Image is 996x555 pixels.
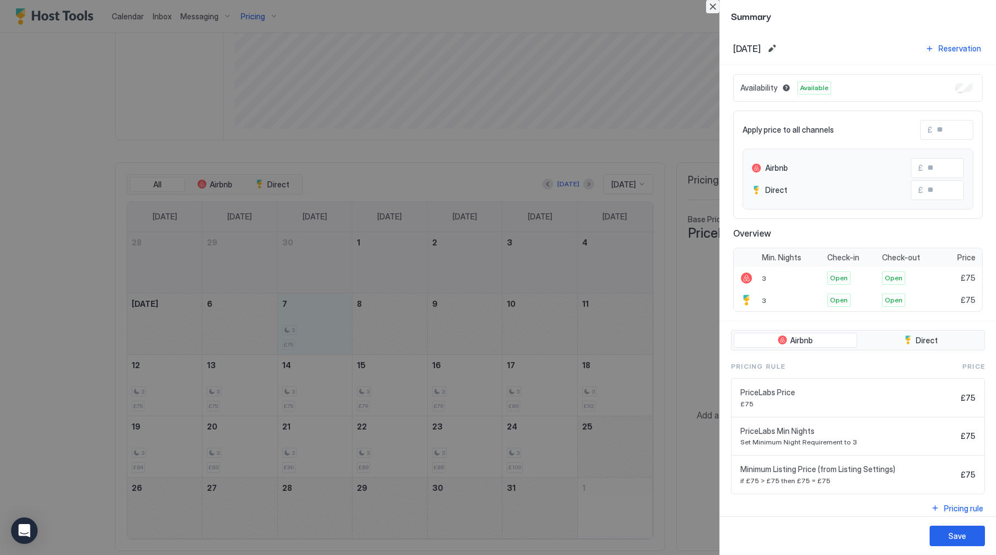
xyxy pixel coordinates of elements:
span: Summary [731,9,985,23]
span: Minimum Listing Price (from Listing Settings) [740,464,956,474]
span: Min. Nights [762,253,801,263]
span: 3 [762,274,766,282]
span: £ [918,185,923,195]
span: Overview [733,228,983,239]
span: Set Minimum Night Requirement to 3 [740,438,956,446]
span: Availability [740,83,777,93]
span: £75 [961,393,976,403]
div: Reservation [938,43,981,54]
span: £75 [961,295,976,305]
div: tab-group [731,330,985,351]
span: Direct [765,185,787,195]
span: Open [885,295,902,305]
span: Check-in [827,253,859,263]
span: Open [830,295,848,305]
span: £75 [961,470,976,480]
span: Price [957,253,976,263]
span: Open [885,273,902,283]
span: £75 [961,273,976,283]
span: Pricing Rule [731,362,785,371]
span: Airbnb [790,336,813,345]
div: Open Intercom Messenger [11,517,38,544]
span: [DATE] [733,43,761,54]
button: Pricing rule [929,501,985,516]
span: Airbnb [765,163,788,173]
span: £75 [740,400,956,408]
span: Open [830,273,848,283]
span: £75 [961,431,976,441]
span: Price [962,362,985,371]
span: if £75 > £75 then £75 = £75 [740,477,956,485]
span: PriceLabs Price [740,388,956,397]
span: Check-out [882,253,920,263]
span: Available [800,83,828,93]
button: Direct [859,333,982,348]
button: Reservation [924,41,983,56]
span: £ [918,163,923,173]
button: Save [930,526,985,546]
div: Pricing rule [944,502,983,514]
span: Direct [916,336,938,345]
span: Apply price to all channels [743,125,834,135]
button: Airbnb [734,333,857,348]
span: 3 [762,296,766,305]
span: PriceLabs Min Nights [740,426,956,436]
span: £ [927,125,932,135]
button: Blocked dates override all pricing rules and remain unavailable until manually unblocked [780,81,793,95]
div: Save [948,530,966,542]
button: Edit date range [765,42,779,55]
